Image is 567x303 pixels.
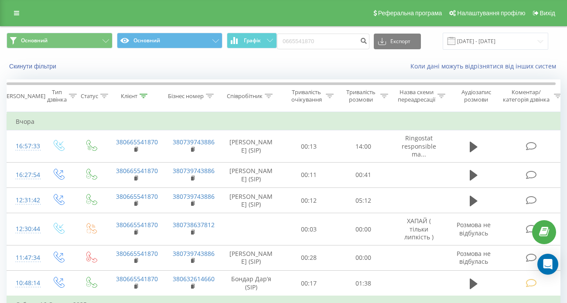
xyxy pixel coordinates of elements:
[244,37,261,44] span: Графік
[1,92,45,100] div: [PERSON_NAME]
[378,10,442,17] span: Реферальна програма
[227,33,277,48] button: Графік
[457,249,491,266] span: Розмова не відбулась
[336,162,391,187] td: 00:41
[457,221,491,237] span: Розмова не відбулась
[221,271,282,296] td: Бондар Дарʼя (SIP)
[173,221,215,229] a: 380738637812
[457,10,525,17] span: Налаштування профілю
[121,92,137,100] div: Клієнт
[116,221,158,229] a: 380665541870
[344,89,378,103] div: Тривалість розмови
[501,89,552,103] div: Коментар/категорія дзвінка
[221,245,282,270] td: [PERSON_NAME] (SIP)
[16,275,33,292] div: 10:48:14
[173,249,215,258] a: 380739743886
[410,62,560,70] a: Коли дані можуть відрізнятися вiд інших систем
[398,89,435,103] div: Назва схеми переадресації
[116,138,158,146] a: 380665541870
[336,245,391,270] td: 00:00
[221,188,282,213] td: [PERSON_NAME] (SIP)
[289,89,324,103] div: Тривалість очікування
[282,245,336,270] td: 00:28
[16,138,33,155] div: 16:57:33
[173,167,215,175] a: 380739743886
[116,192,158,201] a: 380665541870
[455,89,497,103] div: Аудіозапис розмови
[227,92,263,100] div: Співробітник
[116,167,158,175] a: 380665541870
[7,113,565,130] td: Вчора
[221,162,282,187] td: [PERSON_NAME] (SIP)
[336,130,391,163] td: 14:00
[282,271,336,296] td: 00:17
[282,162,336,187] td: 00:11
[7,62,61,70] button: Скинути фільтри
[7,33,113,48] button: Основний
[277,34,369,49] input: Пошук за номером
[116,275,158,283] a: 380665541870
[282,188,336,213] td: 00:12
[16,249,33,266] div: 11:47:34
[336,271,391,296] td: 01:38
[16,167,33,184] div: 16:27:54
[173,138,215,146] a: 380739743886
[47,89,67,103] div: Тип дзвінка
[81,92,98,100] div: Статус
[336,213,391,245] td: 00:00
[21,37,48,44] span: Основний
[221,130,282,163] td: [PERSON_NAME] (SIP)
[540,10,555,17] span: Вихід
[173,192,215,201] a: 380739743886
[374,34,421,49] button: Експорт
[391,213,447,245] td: ХАПАЙ ( тільки липкість )
[282,130,336,163] td: 00:13
[16,192,33,209] div: 12:31:42
[16,221,33,238] div: 12:30:44
[116,249,158,258] a: 380665541870
[336,188,391,213] td: 05:12
[402,134,436,158] span: Ringostat responsible ma...
[173,275,215,283] a: 380632614660
[282,213,336,245] td: 00:03
[537,254,558,275] div: Open Intercom Messenger
[168,92,204,100] div: Бізнес номер
[117,33,223,48] button: Основний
